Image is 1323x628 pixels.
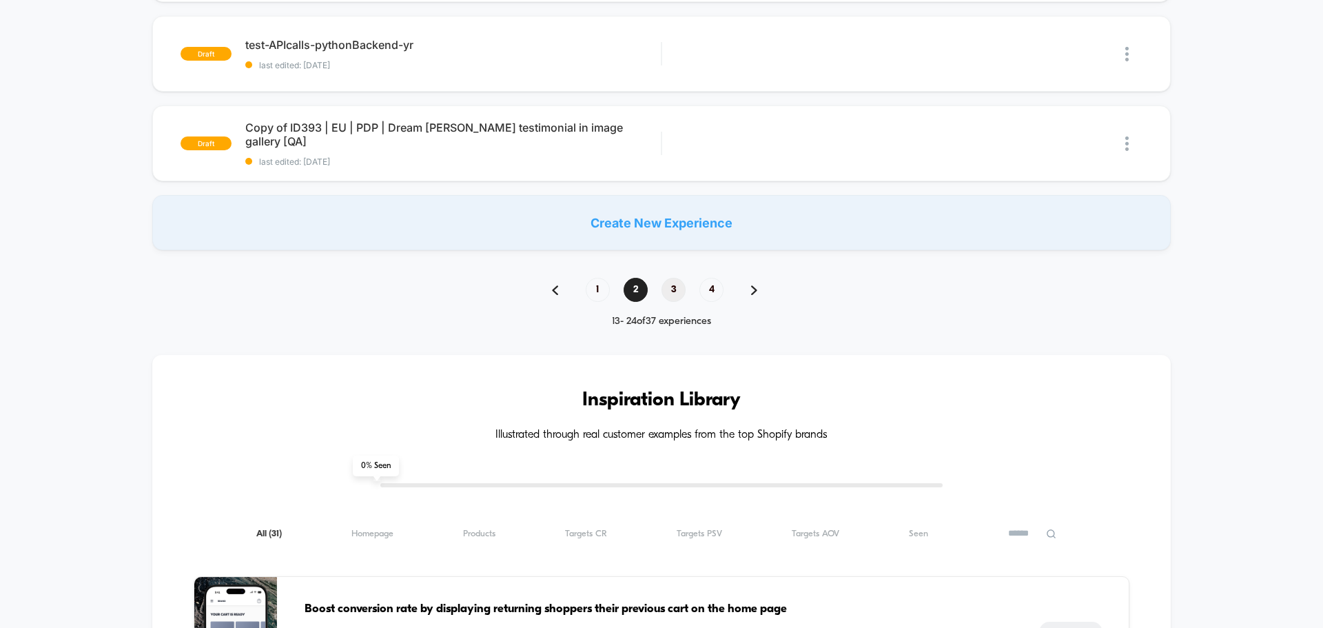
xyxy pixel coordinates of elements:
span: last edited: [DATE] [245,60,661,70]
span: All [256,529,282,539]
span: 4 [699,278,724,302]
span: Targets AOV [792,529,839,539]
span: draft [181,47,232,61]
div: Create New Experience [152,195,1171,250]
img: close [1125,47,1129,61]
span: last edited: [DATE] [245,156,661,167]
span: Boost conversion rate by displaying returning shoppers their previous cart on the home page [305,600,1012,618]
div: 13 - 24 of 37 experiences [538,316,785,327]
span: Products [463,529,495,539]
img: pagination back [552,285,558,295]
img: close [1125,136,1129,151]
h3: Inspiration Library [194,389,1129,412]
span: Seen [909,529,928,539]
img: pagination forward [751,285,757,295]
span: 2 [624,278,648,302]
span: 0 % Seen [353,456,399,476]
span: ( 31 ) [269,529,282,538]
span: Targets CR [565,529,607,539]
span: Copy of ID393 | EU | PDP | Dream [PERSON_NAME] testimonial in image gallery [QA] [245,121,661,148]
span: 3 [661,278,686,302]
h4: Illustrated through real customer examples from the top Shopify brands [194,429,1129,442]
span: Targets PSV [677,529,722,539]
span: 1 [586,278,610,302]
span: test-APIcalls-pythonBackend-yr [245,38,661,52]
span: draft [181,136,232,150]
span: Homepage [351,529,393,539]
